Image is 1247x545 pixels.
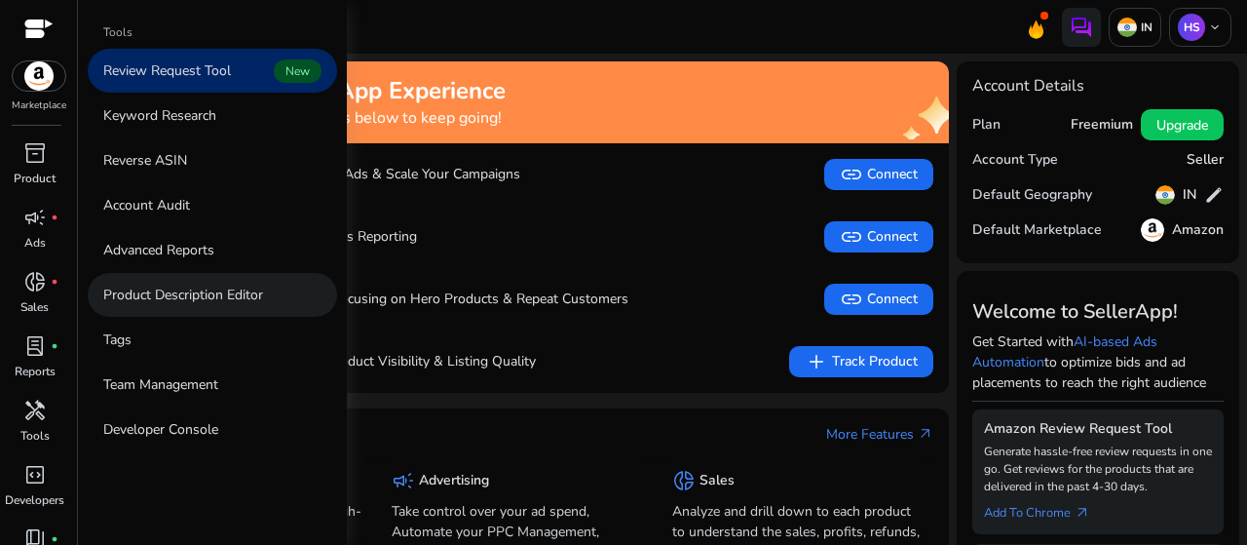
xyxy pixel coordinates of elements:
p: Product Description Editor [103,285,263,305]
p: Reports [15,363,56,380]
span: fiber_manual_record [51,342,58,350]
p: Developers [5,491,64,509]
p: Marketplace [12,98,66,113]
p: Generate hassle-free review requests in one go. Get reviews for the products that are delivered i... [984,443,1212,495]
a: Add To Chrome [984,495,1106,523]
p: Developer Console [103,419,218,440]
p: Review Request Tool [103,60,231,81]
p: Account Audit [103,195,190,215]
span: add [805,350,828,373]
span: Connect [840,288,918,311]
span: link [840,163,863,186]
span: arrow_outward [918,426,933,442]
h3: Welcome to SellerApp! [972,300,1224,324]
button: linkConnect [824,221,933,253]
a: AI-based Ads Automation [972,332,1157,371]
h5: Amazon Review Request Tool [984,421,1212,438]
h5: Amazon [1172,222,1224,239]
p: HS [1178,14,1205,41]
h5: Account Type [972,152,1058,169]
h5: Freemium [1071,117,1133,134]
p: Boost Sales by Focusing on Hero Products & Repeat Customers [136,289,628,309]
span: Track Product [805,350,918,373]
p: Advanced Reports [103,240,214,260]
button: Upgrade [1141,109,1224,140]
span: inventory_2 [23,141,47,165]
h5: Default Geography [972,187,1092,204]
p: Tags [103,330,132,350]
span: fiber_manual_record [51,214,58,221]
img: amazon.svg [1141,218,1164,242]
img: in.svg [1155,185,1175,205]
h5: IN [1183,187,1196,204]
h5: Default Marketplace [972,222,1102,239]
h5: Seller [1187,152,1224,169]
p: Tools [103,23,132,41]
p: Keyword Research [103,105,216,126]
span: New [274,59,321,83]
span: handyman [23,399,47,422]
span: fiber_manual_record [51,535,58,543]
button: linkConnect [824,159,933,190]
span: edit [1204,185,1224,205]
span: Upgrade [1156,115,1208,136]
p: Reverse ASIN [103,150,187,171]
p: Sales [20,298,49,316]
span: lab_profile [23,334,47,358]
p: IN [1137,19,1153,35]
span: link [840,288,863,311]
button: linkConnect [824,284,933,315]
p: Team Management [103,374,218,395]
span: campaign [392,469,415,492]
span: campaign [23,206,47,229]
a: More Featuresarrow_outward [826,424,933,445]
span: fiber_manual_record [51,278,58,286]
p: Product [14,170,56,187]
h5: Sales [699,473,735,489]
span: link [840,225,863,249]
span: Connect [840,163,918,186]
img: in.svg [1117,18,1137,37]
span: code_blocks [23,463,47,487]
h4: Account Details [972,77,1224,96]
img: amazon.svg [13,61,65,91]
span: donut_small [672,469,696,492]
p: Ads [24,234,46,252]
span: keyboard_arrow_down [1207,19,1223,35]
span: arrow_outward [1075,505,1090,521]
p: Tools [20,427,50,445]
h5: Advertising [419,473,489,489]
p: Get Started with to optimize bids and ad placements to reach the right audience [972,331,1224,393]
span: donut_small [23,270,47,293]
span: Connect [840,225,918,249]
button: addTrack Product [789,346,933,377]
h5: Plan [972,117,1001,134]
